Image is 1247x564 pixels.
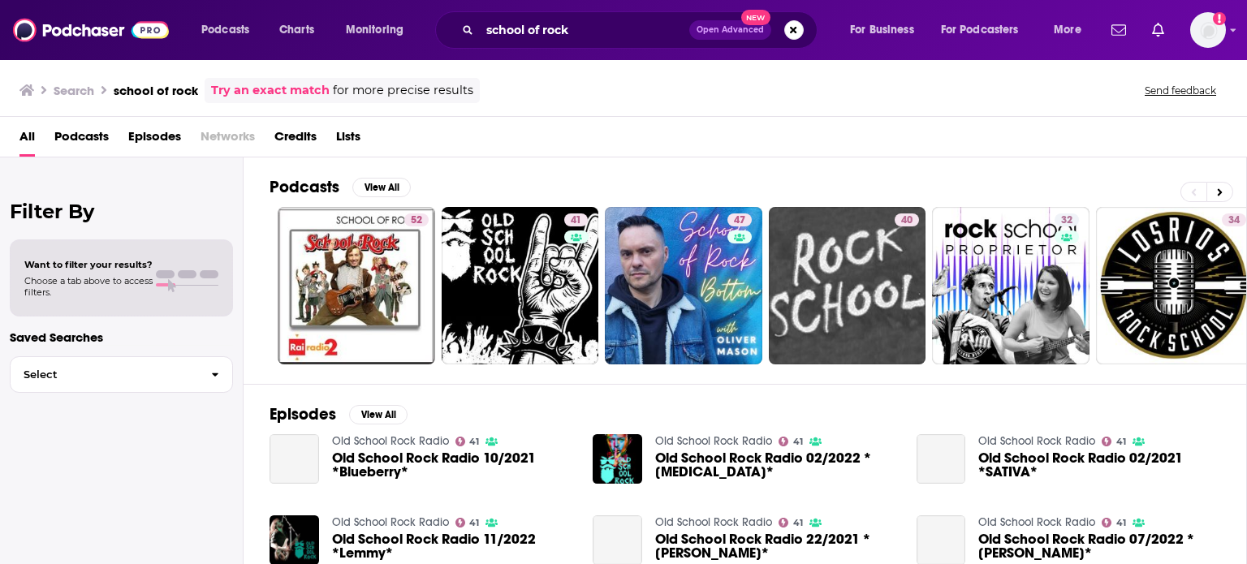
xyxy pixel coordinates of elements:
[10,329,233,345] p: Saved Searches
[655,532,897,560] a: Old School Rock Radio 22/2021 *Michka*
[279,19,314,41] span: Charts
[411,213,422,229] span: 52
[346,19,403,41] span: Monitoring
[697,26,764,34] span: Open Advanced
[211,81,330,100] a: Try an exact match
[270,177,339,197] h2: Podcasts
[480,17,689,43] input: Search podcasts, credits, & more...
[349,405,408,424] button: View All
[978,532,1220,560] span: Old School Rock Radio 07/2022 *[PERSON_NAME]*
[1140,84,1221,97] button: Send feedback
[941,19,1019,41] span: For Podcasters
[901,213,913,229] span: 40
[10,200,233,223] h2: Filter By
[793,519,803,527] span: 41
[269,17,324,43] a: Charts
[332,434,449,448] a: Old School Rock Radio
[689,20,771,40] button: Open AdvancedNew
[332,532,574,560] a: Old School Rock Radio 11/2022 *Lemmy*
[54,83,94,98] h3: Search
[978,434,1095,448] a: Old School Rock Radio
[655,434,772,448] a: Old School Rock Radio
[270,404,336,424] h2: Episodes
[270,177,411,197] a: PodcastsView All
[274,123,317,157] a: Credits
[895,213,919,226] a: 40
[469,438,479,446] span: 41
[655,451,897,479] span: Old School Rock Radio 02/2022 *[MEDICAL_DATA]*
[930,17,1042,43] button: open menu
[727,213,752,226] a: 47
[655,515,772,529] a: Old School Rock Radio
[571,213,581,229] span: 41
[1116,519,1126,527] span: 41
[24,259,153,270] span: Want to filter your results?
[442,207,599,364] a: 41
[24,275,153,298] span: Choose a tab above to access filters.
[605,207,762,364] a: 47
[352,178,411,197] button: View All
[1105,16,1133,44] a: Show notifications dropdown
[1102,437,1126,446] a: 41
[1222,213,1246,226] a: 34
[741,10,770,25] span: New
[1116,438,1126,446] span: 41
[1054,19,1081,41] span: More
[1042,17,1102,43] button: open menu
[978,532,1220,560] a: Old School Rock Radio 07/2022 *Hanneman*
[201,123,255,157] span: Networks
[734,213,745,229] span: 47
[455,437,480,446] a: 41
[793,438,803,446] span: 41
[334,17,425,43] button: open menu
[655,451,897,479] a: Old School Rock Radio 02/2022 *Poppers*
[1055,213,1079,226] a: 32
[1190,12,1226,48] span: Logged in as smeizlik
[1146,16,1171,44] a: Show notifications dropdown
[455,518,480,527] a: 41
[839,17,934,43] button: open menu
[917,434,966,484] a: Old School Rock Radio 02/2021 *SATIVA*
[779,437,803,446] a: 41
[1061,213,1072,229] span: 32
[19,123,35,157] a: All
[1190,12,1226,48] button: Show profile menu
[332,515,449,529] a: Old School Rock Radio
[978,451,1220,479] a: Old School Rock Radio 02/2021 *SATIVA*
[270,434,319,484] a: Old School Rock Radio 10/2021 *Blueberry*
[128,123,181,157] a: Episodes
[278,207,435,364] a: 52
[114,83,198,98] h3: school of rock
[404,213,429,226] a: 52
[469,519,479,527] span: 41
[779,518,803,527] a: 41
[10,356,233,393] button: Select
[54,123,109,157] a: Podcasts
[333,81,473,100] span: for more precise results
[336,123,360,157] a: Lists
[13,15,169,45] img: Podchaser - Follow, Share and Rate Podcasts
[564,213,588,226] a: 41
[655,532,897,560] span: Old School Rock Radio 22/2021 *[PERSON_NAME]*
[978,515,1095,529] a: Old School Rock Radio
[1228,213,1240,229] span: 34
[451,11,833,49] div: Search podcasts, credits, & more...
[932,207,1090,364] a: 32
[593,434,642,484] img: Old School Rock Radio 02/2022 *Poppers*
[270,404,408,424] a: EpisodesView All
[190,17,270,43] button: open menu
[332,451,574,479] a: Old School Rock Radio 10/2021 *Blueberry*
[11,369,198,380] span: Select
[201,19,249,41] span: Podcasts
[769,207,926,364] a: 40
